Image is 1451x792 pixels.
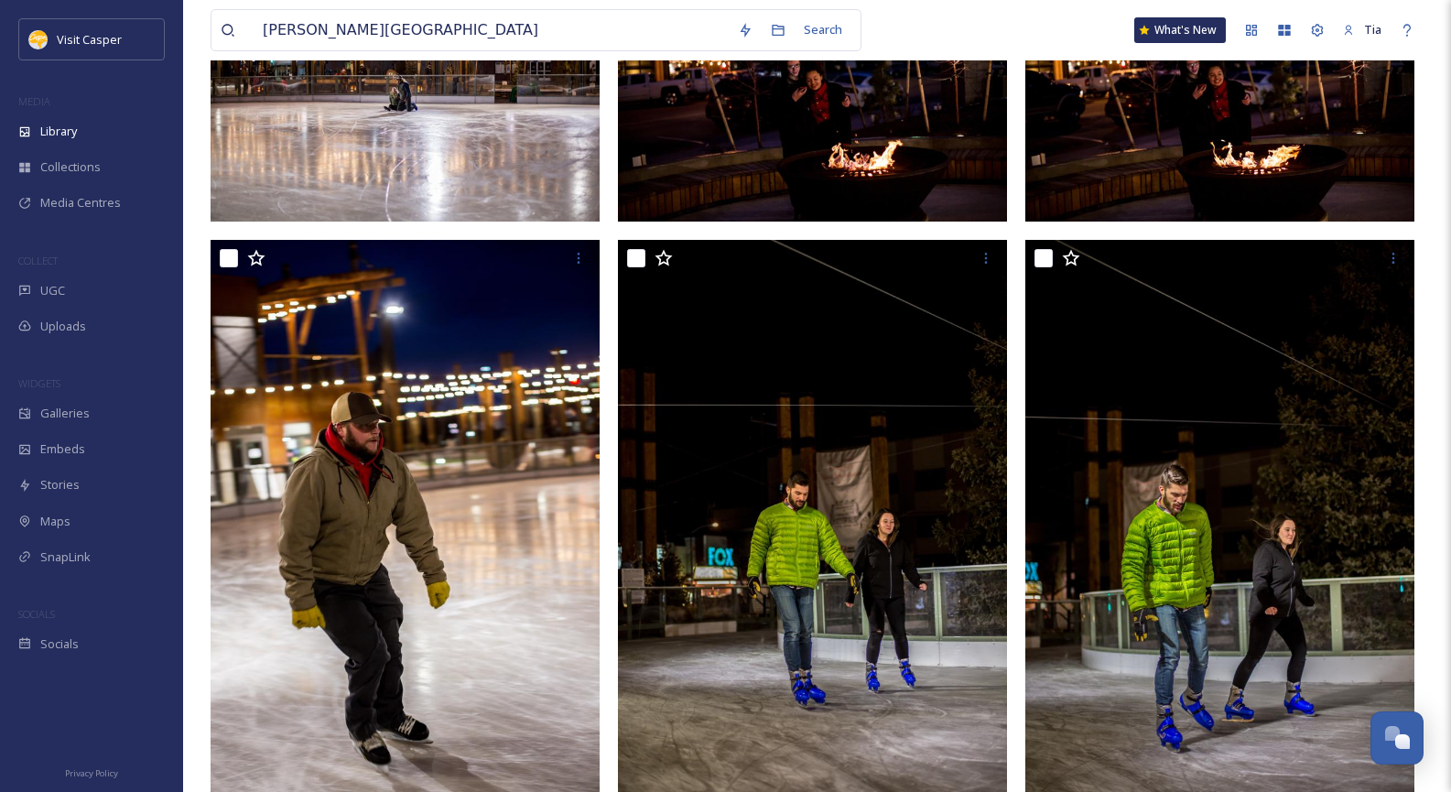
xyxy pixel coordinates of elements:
span: Tia [1364,21,1381,38]
span: Galleries [40,405,90,422]
span: Uploads [40,318,86,335]
span: Maps [40,513,70,530]
span: WIDGETS [18,376,60,390]
span: Collections [40,158,101,176]
span: COLLECT [18,254,58,267]
span: MEDIA [18,94,50,108]
span: Visit Casper [57,31,122,48]
a: Tia [1334,12,1391,48]
a: What's New [1134,17,1226,43]
span: Privacy Policy [65,767,118,779]
img: 155780.jpg [29,30,48,49]
div: Search [795,12,851,48]
span: Embeds [40,440,85,458]
span: Media Centres [40,194,121,212]
span: SnapLink [40,548,91,566]
span: Socials [40,635,79,653]
span: UGC [40,282,65,299]
input: Search your library [254,10,729,50]
span: Stories [40,476,80,494]
button: Open Chat [1370,711,1424,765]
a: Privacy Policy [65,761,118,783]
span: Library [40,123,77,140]
span: SOCIALS [18,607,55,621]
